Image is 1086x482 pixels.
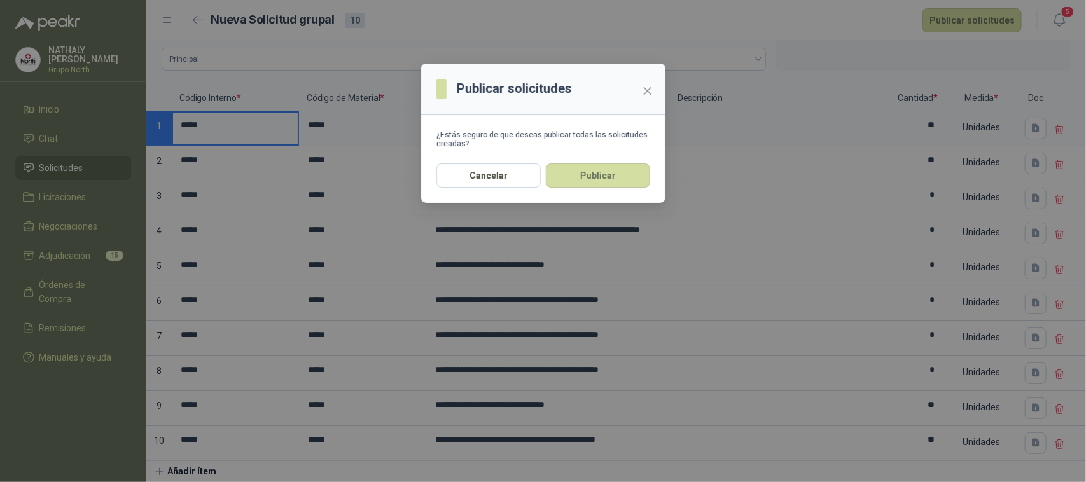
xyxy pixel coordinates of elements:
span: close [643,86,653,96]
button: Cancelar [436,163,541,188]
button: Publicar [546,163,650,188]
div: ¿Estás seguro de que deseas publicar todas las solicitudes creadas? [436,130,650,148]
h3: Publicar solicitudes [457,79,572,99]
button: Close [637,81,658,101]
